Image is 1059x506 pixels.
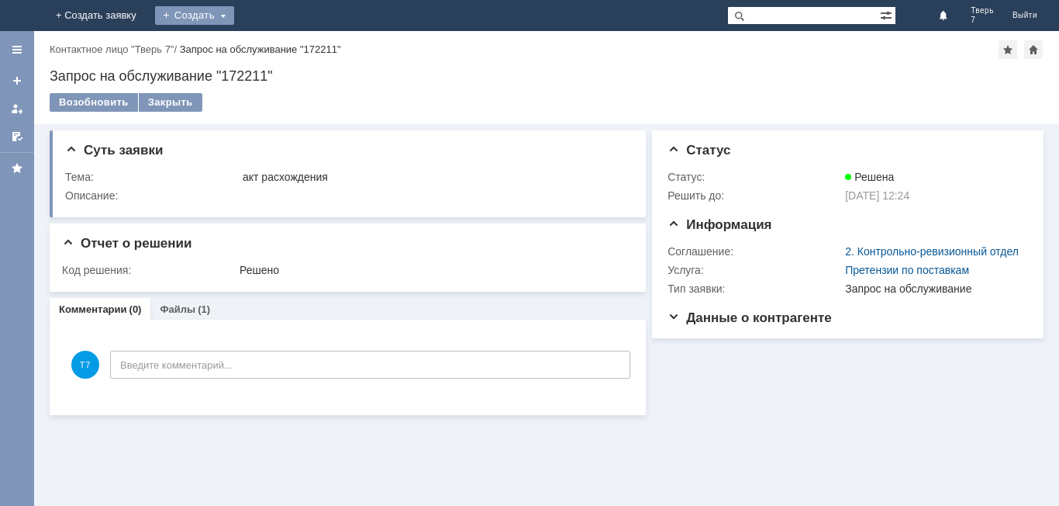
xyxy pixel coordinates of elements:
span: [DATE] 12:24 [845,189,909,202]
span: Т7 [71,351,99,379]
div: Запрос на обслуживание "172211" [180,43,341,55]
a: Мои заявки [5,96,29,121]
div: Добавить в избранное [999,40,1017,59]
div: акт расхождения [243,171,625,183]
a: Претензии по поставкам [845,264,969,276]
a: Комментарии [59,303,127,315]
a: Файлы [160,303,195,315]
div: Сделать домашней страницей [1024,40,1043,59]
div: Запрос на обслуживание "172211" [50,68,1043,84]
span: Расширенный поиск [880,7,895,22]
div: Тип заявки: [667,282,842,295]
div: Решено [240,264,625,276]
span: Отчет о решении [62,236,191,251]
a: Создать заявку [5,68,29,93]
div: Создать [155,6,234,25]
div: Услуга: [667,264,842,276]
div: Решить до: [667,189,842,202]
div: Запрос на обслуживание [845,282,1021,295]
span: Данные о контрагенте [667,310,832,325]
span: Тверь [971,6,994,16]
span: Статус [667,143,730,158]
div: Соглашение: [667,245,842,258]
span: 7 [971,16,994,25]
a: 2. Контрольно-ревизионный отдел [845,245,1019,258]
div: (1) [198,303,210,315]
span: Суть заявки [65,143,163,158]
span: Решена [845,171,894,183]
div: (0) [129,303,142,315]
div: Статус: [667,171,842,183]
div: Описание: [65,189,628,202]
span: Информация [667,217,771,232]
a: Мои согласования [5,124,29,149]
a: Контактное лицо "Тверь 7" [50,43,174,55]
div: / [50,43,180,55]
div: Код решения: [62,264,236,276]
div: Тема: [65,171,240,183]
